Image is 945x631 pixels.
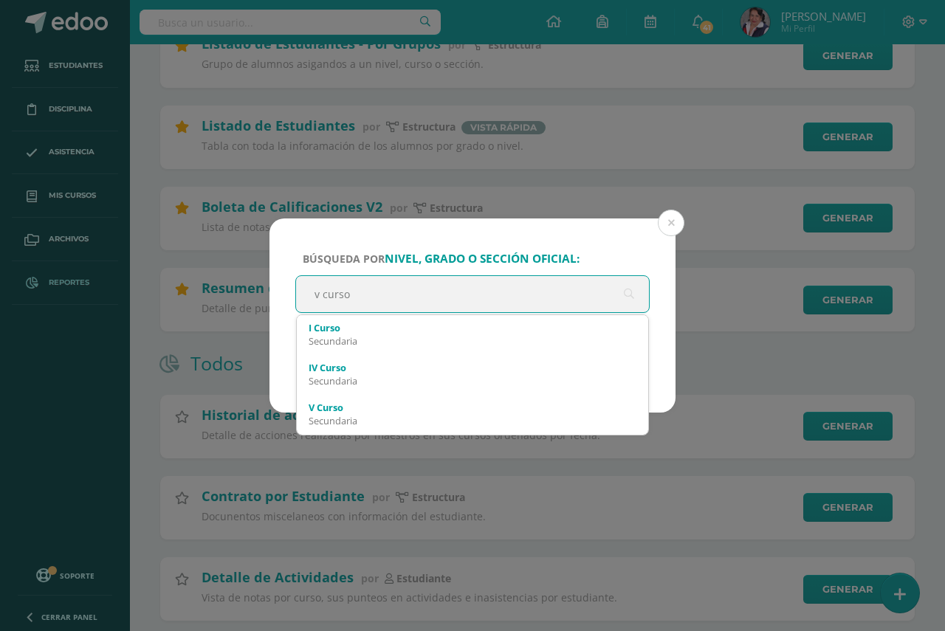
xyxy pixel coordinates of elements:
[296,276,649,312] input: ej. Primero primaria, etc.
[303,252,580,266] span: Búsqueda por
[309,414,636,427] div: Secundaria
[309,321,636,334] div: I Curso
[309,401,636,414] div: V Curso
[385,251,580,266] strong: nivel, grado o sección oficial:
[309,374,636,387] div: Secundaria
[309,334,636,348] div: Secundaria
[658,210,684,236] button: Close (Esc)
[309,361,636,374] div: IV Curso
